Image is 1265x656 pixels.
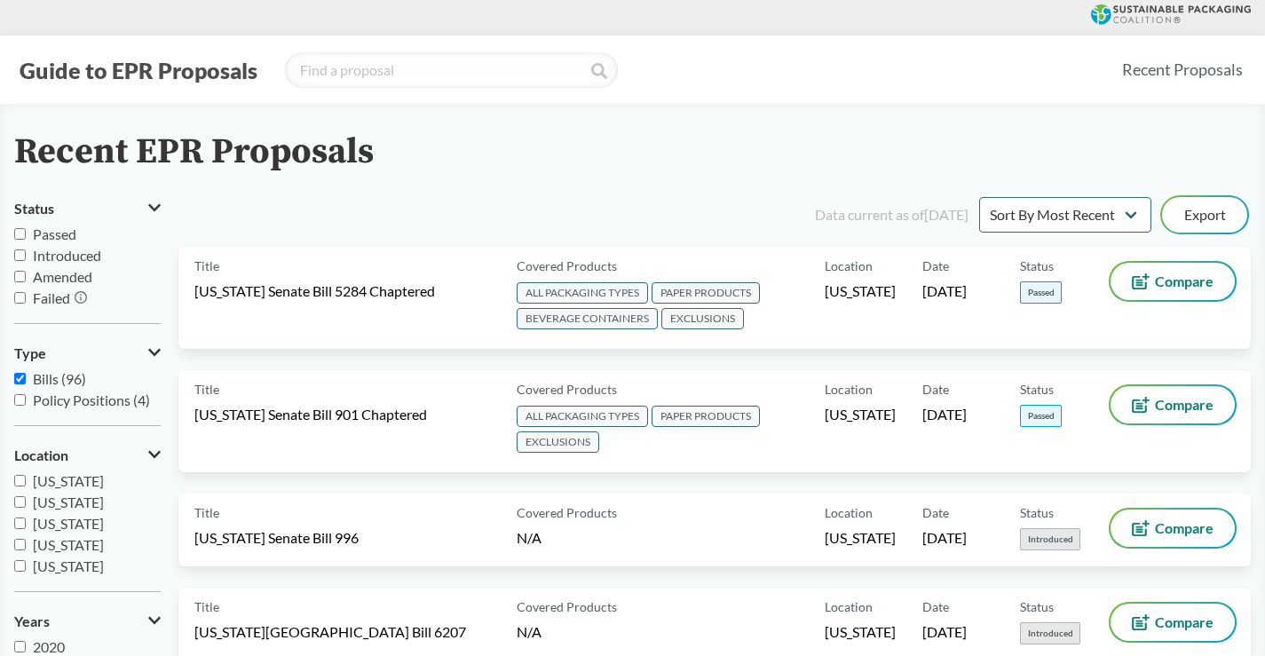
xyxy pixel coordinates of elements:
[825,622,896,642] span: [US_STATE]
[14,345,46,361] span: Type
[194,281,435,301] span: [US_STATE] Senate Bill 5284 Chaptered
[517,308,658,329] span: BEVERAGE CONTAINERS
[14,394,26,406] input: Policy Positions (4)
[517,623,542,640] span: N/A
[14,613,50,629] span: Years
[517,503,617,522] span: Covered Products
[1162,197,1247,233] button: Export
[517,257,617,275] span: Covered Products
[33,268,92,285] span: Amended
[14,496,26,508] input: [US_STATE]
[14,132,374,172] h2: Recent EPR Proposals
[922,597,949,616] span: Date
[33,638,65,655] span: 2020
[517,431,599,453] span: EXCLUSIONS
[1020,622,1080,644] span: Introduced
[1155,398,1214,412] span: Compare
[1020,597,1054,616] span: Status
[517,282,648,304] span: ALL PACKAGING TYPES
[1020,380,1054,399] span: Status
[815,204,969,225] div: Data current as of [DATE]
[1114,50,1251,90] a: Recent Proposals
[922,405,967,424] span: [DATE]
[194,503,219,522] span: Title
[14,56,263,84] button: Guide to EPR Proposals
[517,406,648,427] span: ALL PACKAGING TYPES
[14,373,26,384] input: Bills (96)
[1111,510,1235,547] button: Compare
[14,201,54,217] span: Status
[33,557,104,574] span: [US_STATE]
[194,380,219,399] span: Title
[33,289,70,306] span: Failed
[825,405,896,424] span: [US_STATE]
[652,406,760,427] span: PAPER PRODUCTS
[922,380,949,399] span: Date
[14,606,161,636] button: Years
[33,391,150,408] span: Policy Positions (4)
[1155,274,1214,288] span: Compare
[661,308,744,329] span: EXCLUSIONS
[14,641,26,652] input: 2020
[14,292,26,304] input: Failed
[1020,528,1080,550] span: Introduced
[14,539,26,550] input: [US_STATE]
[285,52,618,88] input: Find a proposal
[33,472,104,489] span: [US_STATE]
[33,247,101,264] span: Introduced
[33,536,104,553] span: [US_STATE]
[922,281,967,301] span: [DATE]
[922,528,967,548] span: [DATE]
[33,370,86,387] span: Bills (96)
[1155,615,1214,629] span: Compare
[33,225,76,242] span: Passed
[825,281,896,301] span: [US_STATE]
[33,494,104,510] span: [US_STATE]
[14,475,26,486] input: [US_STATE]
[825,257,873,275] span: Location
[33,515,104,532] span: [US_STATE]
[517,597,617,616] span: Covered Products
[517,529,542,546] span: N/A
[922,503,949,522] span: Date
[14,338,161,368] button: Type
[194,528,359,548] span: [US_STATE] Senate Bill 996
[1020,281,1062,304] span: Passed
[14,518,26,529] input: [US_STATE]
[14,228,26,240] input: Passed
[922,622,967,642] span: [DATE]
[14,271,26,282] input: Amended
[1020,405,1062,427] span: Passed
[825,380,873,399] span: Location
[14,194,161,224] button: Status
[825,597,873,616] span: Location
[14,249,26,261] input: Introduced
[1020,503,1054,522] span: Status
[1111,604,1235,641] button: Compare
[194,257,219,275] span: Title
[825,528,896,548] span: [US_STATE]
[1020,257,1054,275] span: Status
[922,257,949,275] span: Date
[14,447,68,463] span: Location
[1111,386,1235,423] button: Compare
[825,503,873,522] span: Location
[194,597,219,616] span: Title
[194,622,466,642] span: [US_STATE][GEOGRAPHIC_DATA] Bill 6207
[1155,521,1214,535] span: Compare
[14,560,26,572] input: [US_STATE]
[14,440,161,470] button: Location
[194,405,427,424] span: [US_STATE] Senate Bill 901 Chaptered
[1111,263,1235,300] button: Compare
[652,282,760,304] span: PAPER PRODUCTS
[517,380,617,399] span: Covered Products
